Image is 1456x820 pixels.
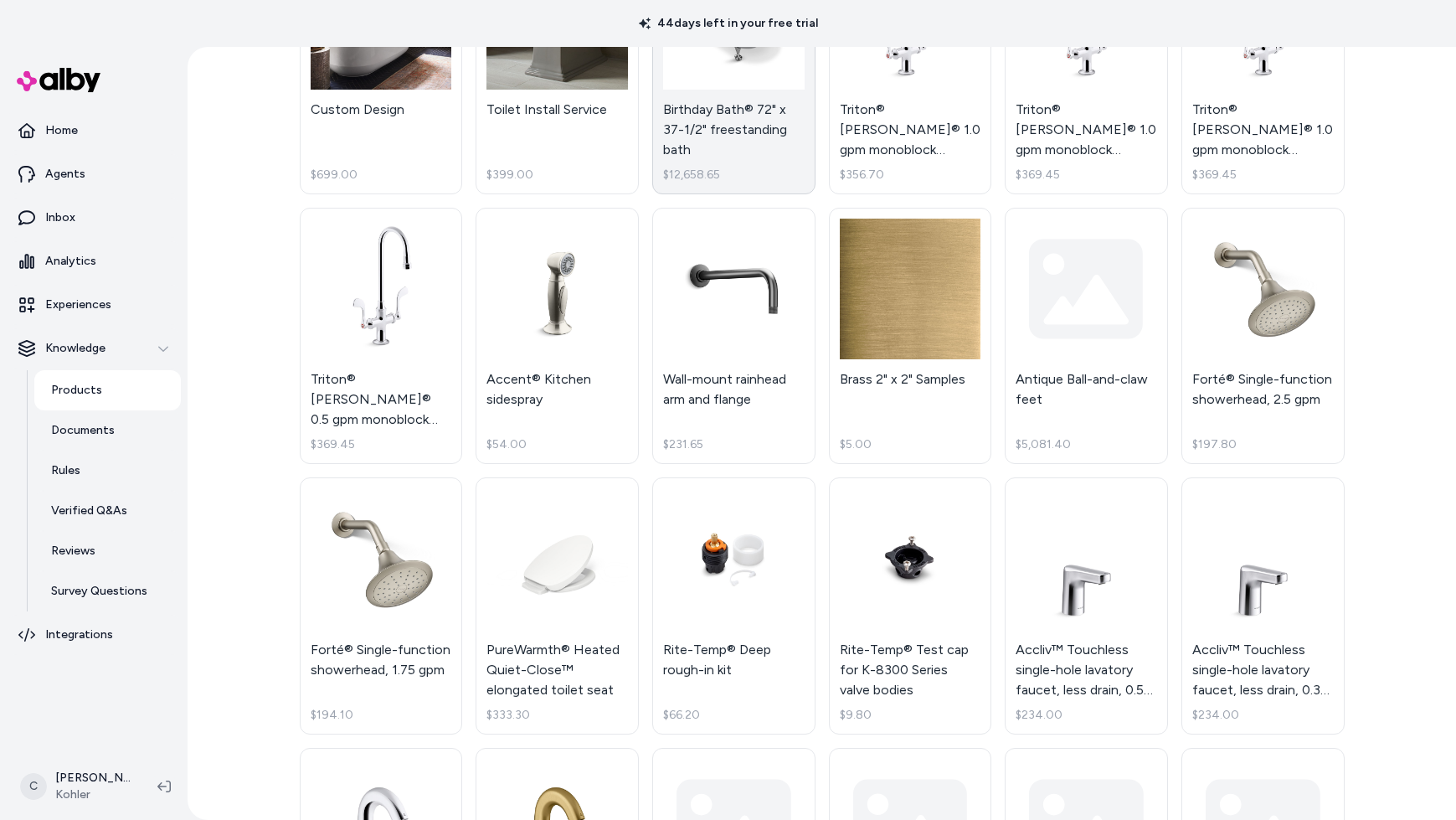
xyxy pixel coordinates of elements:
a: Forté® Single-function showerhead, 1.75 gpmForté® Single-function showerhead, 1.75 gpm$194.10 [300,477,463,735]
p: Products [51,382,102,399]
span: C [20,773,47,800]
a: Inbox [7,198,181,238]
p: Integrations [45,627,113,643]
p: Rules [51,462,80,479]
a: Accliv™ Touchless single-hole lavatory faucet, less drain, 0.35 gpmAccliv™ Touchless single-hole ... [1181,477,1345,735]
a: Forté® Single-function showerhead, 2.5 gpmForté® Single-function showerhead, 2.5 gpm$197.80 [1181,208,1345,465]
a: PureWarmth® Heated Quiet-Close™ elongated toilet seatPureWarmth® Heated Quiet-Close™ elongated to... [476,477,639,735]
a: Accent® Kitchen sidesprayAccent® Kitchen sidespray$54.00 [476,208,639,465]
a: Products [34,370,181,410]
a: Home [7,111,181,151]
a: Accliv™ Touchless single-hole lavatory faucet, less drain, 0.5 gpmAccliv™ Touchless single-hole l... [1005,477,1168,735]
img: alby Logo [17,68,100,92]
a: Antique Ball-and-claw feet$5,081.40 [1005,208,1168,465]
button: Knowledge [7,328,181,369]
a: Rules [34,451,181,491]
p: Verified Q&As [51,503,127,519]
p: 44 days left in your free trial [629,15,828,32]
a: Brass 2" x 2" SamplesBrass 2" x 2" Samples$5.00 [829,208,992,465]
a: Wall-mount rainhead arm and flangeWall-mount rainhead arm and flange$231.65 [652,208,815,465]
a: Agents [7,154,181,194]
p: Experiences [45,297,111,313]
a: Integrations [7,615,181,655]
p: Survey Questions [51,583,147,600]
span: Kohler [55,786,131,803]
p: Inbox [45,209,75,226]
p: Agents [45,166,85,183]
a: Reviews [34,531,181,571]
p: Knowledge [45,340,105,357]
a: Experiences [7,285,181,325]
p: Home [45,122,78,139]
a: Analytics [7,241,181,281]
p: Documents [51,422,115,439]
button: C[PERSON_NAME]Kohler [10,760,144,813]
a: Survey Questions [34,571,181,611]
p: Reviews [51,543,95,560]
a: Triton® Bowe® 0.5 gpm monoblock gooseneck bathroom sink faucet with laminar flow and wristblade h... [300,208,463,465]
a: Rite-Temp® Test cap for K-8300 Series valve bodiesRite-Temp® Test cap for K-8300 Series valve bod... [829,477,992,735]
a: Rite-Temp® Deep rough-in kitRite-Temp® Deep rough-in kit$66.20 [652,477,815,735]
p: [PERSON_NAME] [55,770,131,786]
p: Analytics [45,253,96,270]
a: Documents [34,410,181,451]
a: Verified Q&As [34,491,181,531]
